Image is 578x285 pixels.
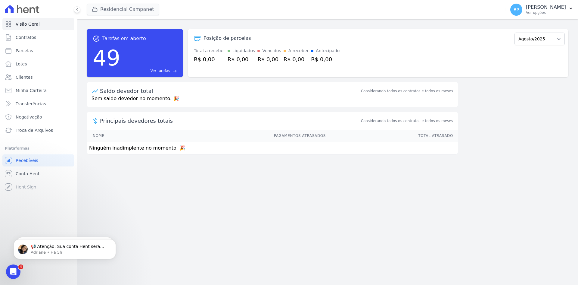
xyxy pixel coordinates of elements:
[526,10,566,15] p: Ver opções
[514,8,519,12] span: RP
[2,168,74,180] a: Conta Hent
[16,21,40,27] span: Visão Geral
[2,98,74,110] a: Transferências
[87,130,153,142] th: Nome
[100,117,360,125] span: Principais devedores totais
[204,35,251,42] div: Posição de parcelas
[16,171,39,177] span: Conta Hent
[262,48,281,54] div: Vencidos
[2,111,74,123] a: Negativação
[316,48,340,54] div: Antecipado
[326,130,458,142] th: Total Atrasado
[2,124,74,136] a: Troca de Arquivos
[123,68,177,74] a: Ver tarefas east
[16,101,46,107] span: Transferências
[16,114,42,120] span: Negativação
[361,118,453,124] span: Considerando todos os contratos e todos os meses
[16,34,36,40] span: Contratos
[2,18,74,30] a: Visão Geral
[93,42,120,74] div: 49
[87,95,458,107] p: Sem saldo devedor no momento. 🎉
[87,4,159,15] button: Residencial Campanet
[2,154,74,166] a: Recebíveis
[16,157,38,163] span: Recebíveis
[102,35,146,42] span: Tarefas em aberto
[2,45,74,57] a: Parcelas
[6,264,20,279] iframe: Intercom live chat
[2,58,74,70] a: Lotes
[228,55,255,63] div: R$ 0,00
[2,31,74,43] a: Contratos
[16,74,33,80] span: Clientes
[16,127,53,133] span: Troca de Arquivos
[5,226,125,269] iframe: Intercom notifications mensagem
[284,55,309,63] div: R$ 0,00
[194,48,225,54] div: Total a receber
[172,69,177,73] span: east
[526,4,566,10] p: [PERSON_NAME]
[16,87,47,93] span: Minha Carteira
[311,55,340,63] div: R$ 0,00
[153,130,326,142] th: Pagamentos Atrasados
[505,1,578,18] button: RP [PERSON_NAME] Ver opções
[288,48,309,54] div: A receber
[5,145,72,152] div: Plataformas
[232,48,255,54] div: Liquidados
[151,68,170,74] span: Ver tarefas
[2,84,74,97] a: Minha Carteira
[16,48,33,54] span: Parcelas
[18,264,23,269] span: 4
[194,55,225,63] div: R$ 0,00
[361,88,453,94] div: Considerando todos os contratos e todos os meses
[257,55,281,63] div: R$ 0,00
[16,61,27,67] span: Lotes
[2,71,74,83] a: Clientes
[93,35,100,42] span: task_alt
[100,87,360,95] div: Saldo devedor total
[87,142,458,154] td: Ninguém inadimplente no momento. 🎉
